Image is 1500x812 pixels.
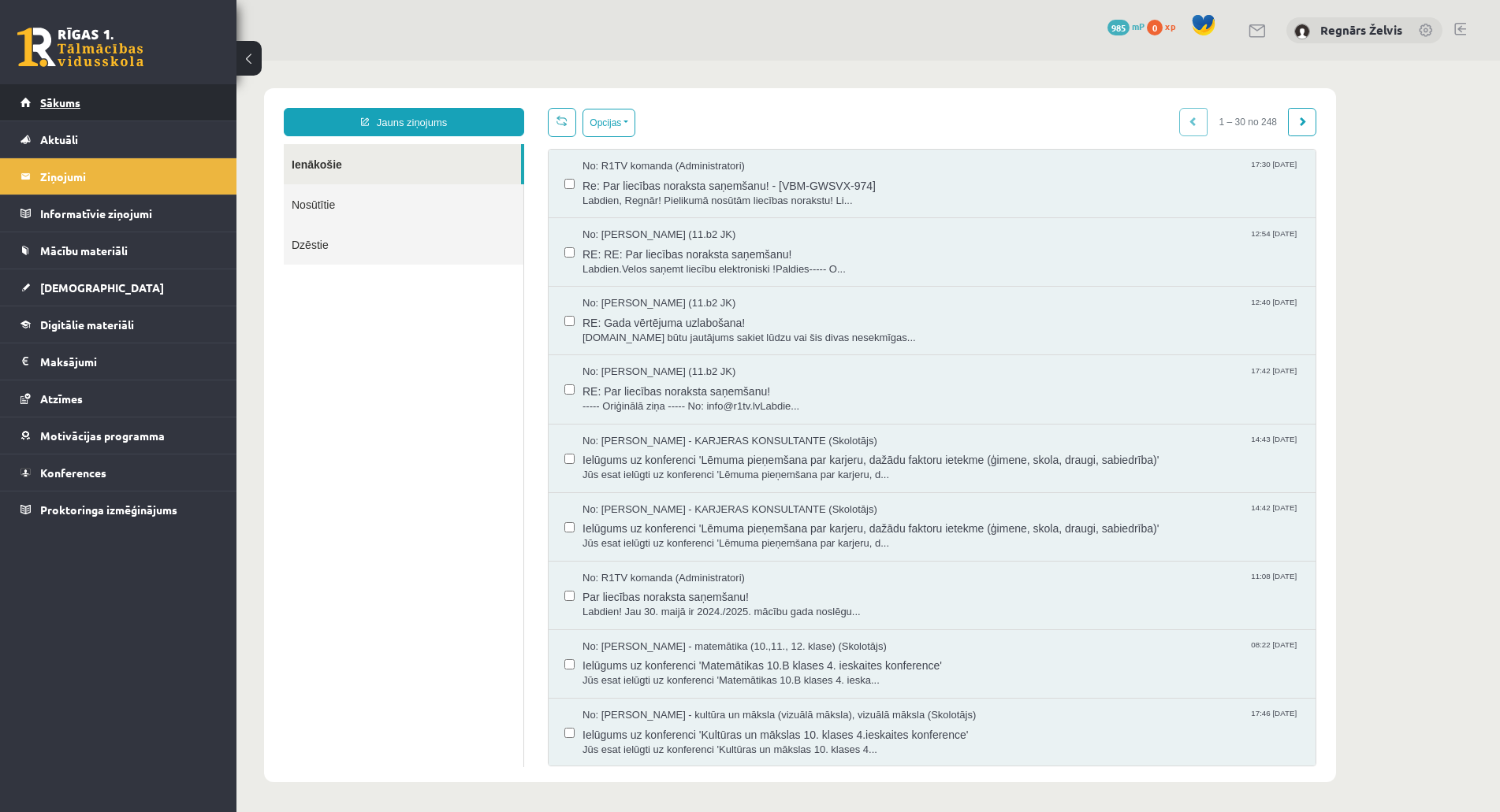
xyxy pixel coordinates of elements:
span: 12:54 [DATE] [1011,167,1063,179]
span: [DEMOGRAPHIC_DATA] [40,280,164,295]
span: 17:30 [DATE] [1011,98,1063,110]
span: Ielūgums uz konferenci 'Kultūras un mākslas 10. klases 4.ieskaites konference' [346,662,1063,682]
span: 0 [1147,20,1163,35]
a: No: [PERSON_NAME] - matemātika (10.,11., 12. klase) (Skolotājs) 08:22 [DATE] Ielūgums uz konferen... [346,579,1063,628]
span: Sākums [40,95,80,109]
a: No: R1TV komanda (Administratori) 17:30 [DATE] Re: Par liecības noraksta saņemšanu! - [VBM-GWSVX-... [346,98,1063,147]
a: Atzīmes [20,380,217,417]
img: Regnārs Želvis [1294,24,1310,39]
span: No: R1TV komanda (Administratori) [346,510,508,525]
a: Nosūtītie [47,124,287,164]
a: No: [PERSON_NAME] - kultūra un māksla (vizuālā māksla), vizuālā māksla (Skolotājs) 17:46 [DATE] I... [346,647,1063,696]
span: 12:40 [DATE] [1011,235,1063,247]
span: Labdien, Regnār! Pielikumā nosūtām liecības norakstu! Li... [346,133,1063,148]
legend: Informatīvie ziņojumi [40,195,217,232]
span: Digitālie materiāli [40,317,134,332]
a: No: [PERSON_NAME] - KARJERAS KONSULTANTE (Skolotājs) 14:42 [DATE] Ielūgums uz konferenci 'Lēmuma ... [346,442,1063,491]
span: No: [PERSON_NAME] - kultūra un māksla (vizuālā māksla), vizuālā māksla (Skolotājs) [346,647,739,662]
legend: Maksājumi [40,343,217,380]
span: Par liecības noraksta saņemšanu! [346,525,1063,544]
span: Proktoringa izmēģinājums [40,502,177,517]
a: Sākums [20,84,217,121]
span: Jūs esat ielūgti uz konferenci 'Lēmuma pieņemšana par karjeru, d... [346,407,1063,422]
a: Mācību materiāli [20,232,217,269]
span: ----- Oriģinālā ziņa ----- No: info@r1tv.lvLabdie... [346,339,1063,354]
a: 985 mP [1107,20,1145,32]
span: [DOMAIN_NAME] būtu jautājums sakiet lūdzu vai šis divas nesekmīgas... [346,270,1063,285]
span: mP [1132,20,1145,32]
span: Mācību materiāli [40,243,128,258]
span: No: [PERSON_NAME] (11.b2 JK) [346,304,499,319]
span: RE: Gada vērtējuma uzlabošana! [346,250,1063,270]
a: Rīgas 1. Tālmācības vidusskola [17,28,143,67]
a: Proktoringa izmēģinājums [20,491,217,528]
span: 08:22 [DATE] [1011,579,1063,591]
span: No: [PERSON_NAME] - matemātika (10.,11., 12. klase) (Skolotājs) [346,579,650,594]
span: No: R1TV komanda (Administratori) [346,98,508,113]
a: Informatīvie ziņojumi [20,195,217,232]
span: No: [PERSON_NAME] - KARJERAS KONSULTANTE (Skolotājs) [346,442,641,457]
a: No: [PERSON_NAME] - KARJERAS KONSULTANTE (Skolotājs) 14:43 [DATE] Ielūgums uz konferenci 'Lēmuma ... [346,373,1063,422]
a: No: [PERSON_NAME] (11.b2 JK) 12:40 [DATE] RE: Gada vērtējuma uzlabošana! [DOMAIN_NAME] būtu jautā... [346,235,1063,284]
span: 985 [1107,20,1130,35]
span: Motivācijas programma [40,428,165,443]
a: Maksājumi [20,343,217,380]
a: No: R1TV komanda (Administratori) 11:08 [DATE] Par liecības noraksta saņemšanu! Labdien! Jau 30. ... [346,510,1063,559]
span: Re: Par liecības noraksta saņemšanu! - [VBM-GWSVX-974] [346,113,1063,133]
a: Ienākošie [47,83,285,124]
a: Dzēstie [47,164,287,204]
a: Motivācijas programma [20,417,217,454]
a: Ziņojumi [20,158,217,195]
a: Aktuāli [20,121,217,158]
span: Labdien! Jau 30. maijā ir 2024./2025. mācību gada noslēgu... [346,544,1063,559]
span: xp [1165,20,1175,32]
span: Jūs esat ielūgti uz konferenci 'Kultūras un mākslas 10. klases 4... [346,682,1063,697]
a: Regnārs Želvis [1320,22,1402,38]
span: 11:08 [DATE] [1011,510,1063,522]
span: 17:46 [DATE] [1011,647,1063,659]
span: Labdien.Velos saņemt liecību elektroniski !Paldies----- O... [346,202,1063,217]
button: Opcijas [346,48,399,76]
a: 0 xp [1147,20,1183,32]
a: No: [PERSON_NAME] (11.b2 JK) 17:42 [DATE] RE: Par liecības noraksta saņemšanu! ----- Oriģinālā zi... [346,304,1063,353]
span: Jūs esat ielūgti uz konferenci 'Matemātikas 10.B klases 4. ieska... [346,613,1063,628]
span: Atzīmes [40,391,83,406]
span: No: [PERSON_NAME] (11.b2 JK) [346,235,499,250]
span: 14:43 [DATE] [1011,373,1063,385]
span: No: [PERSON_NAME] - KARJERAS KONSULTANTE (Skolotājs) [346,373,641,388]
span: No: [PERSON_NAME] (11.b2 JK) [346,167,499,182]
a: No: [PERSON_NAME] (11.b2 JK) 12:54 [DATE] RE: RE: Par liecības noraksta saņemšanu! Labdien.Velos ... [346,167,1063,216]
span: Aktuāli [40,132,78,146]
span: 17:42 [DATE] [1011,304,1063,316]
span: Ielūgums uz konferenci 'Matemātikas 10.B klases 4. ieskaites konference' [346,593,1063,613]
a: Konferences [20,454,217,491]
span: 14:42 [DATE] [1011,442,1063,454]
span: 1 – 30 no 248 [971,47,1052,76]
a: Jauns ziņojums [47,47,288,76]
span: Ielūgums uz konferenci 'Lēmuma pieņemšana par karjeru, dažādu faktoru ietekme (ģimene, skola, dra... [346,456,1063,476]
span: RE: Par liecības noraksta saņemšanu! [346,319,1063,339]
a: Digitālie materiāli [20,306,217,343]
span: RE: RE: Par liecības noraksta saņemšanu! [346,182,1063,202]
span: Ielūgums uz konferenci 'Lēmuma pieņemšana par karjeru, dažādu faktoru ietekme (ģimene, skola, dra... [346,387,1063,407]
a: [DEMOGRAPHIC_DATA] [20,269,217,306]
legend: Ziņojumi [40,158,217,195]
span: Konferences [40,465,106,480]
span: Jūs esat ielūgti uz konferenci 'Lēmuma pieņemšana par karjeru, d... [346,476,1063,491]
